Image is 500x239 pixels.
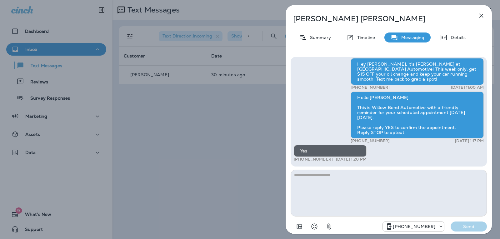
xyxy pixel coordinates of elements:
p: Messaging [398,35,424,40]
button: Select an emoji [308,220,321,233]
p: [PERSON_NAME] [PERSON_NAME] [293,14,464,23]
div: Yes [294,145,367,157]
div: Hey [PERSON_NAME], it's [PERSON_NAME] at [GEOGRAPHIC_DATA] Automotive! This week only, get $15 OF... [351,58,484,85]
p: [DATE] 11:00 AM [451,85,484,90]
p: [PHONE_NUMBER] [393,224,435,229]
div: +1 (813) 497-4455 [383,223,444,230]
p: Summary [307,35,331,40]
div: Hello [PERSON_NAME], This is Willow Bend Automotive with a friendly reminder for your scheduled a... [351,92,484,138]
p: [PHONE_NUMBER] [351,85,390,90]
p: [PHONE_NUMBER] [294,157,333,162]
p: [PHONE_NUMBER] [351,138,390,143]
p: [DATE] 1:17 PM [455,138,484,143]
p: Timeline [354,35,375,40]
p: [DATE] 1:20 PM [336,157,367,162]
button: Add in a premade template [293,220,306,233]
p: Details [447,35,466,40]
